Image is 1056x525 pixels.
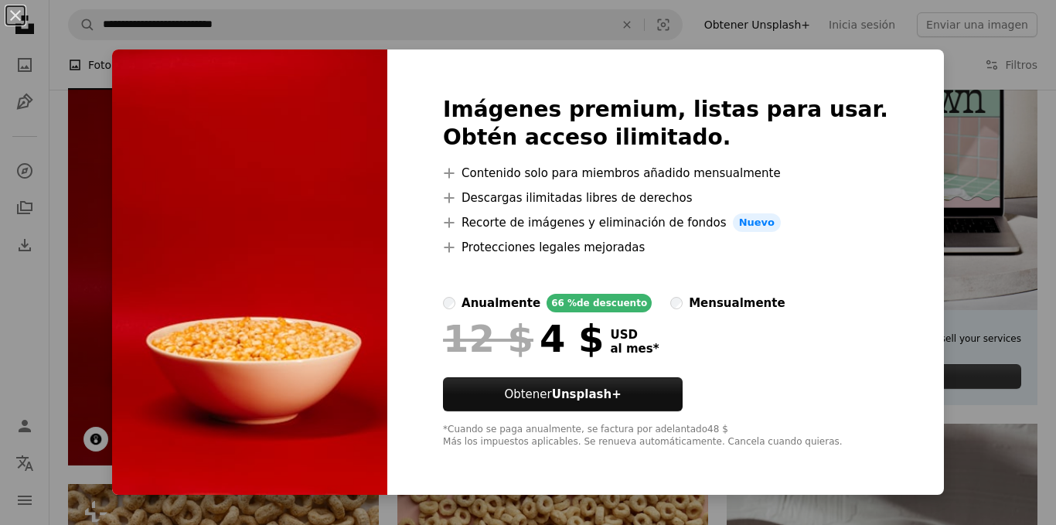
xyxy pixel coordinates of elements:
[443,377,683,411] button: ObtenerUnsplash+
[443,189,888,207] li: Descargas ilimitadas libres de derechos
[443,319,533,359] span: 12 $
[443,297,455,309] input: anualmente66 %de descuento
[733,213,781,232] span: Nuevo
[112,49,387,495] img: premium_photo-1667532213573-558178a2071b
[610,328,659,342] span: USD
[443,164,888,182] li: Contenido solo para miembros añadido mensualmente
[552,387,622,401] strong: Unsplash+
[670,297,683,309] input: mensualmente
[443,319,604,359] div: 4 $
[443,238,888,257] li: Protecciones legales mejoradas
[443,213,888,232] li: Recorte de imágenes y eliminación de fondos
[689,294,785,312] div: mensualmente
[443,96,888,152] h2: Imágenes premium, listas para usar. Obtén acceso ilimitado.
[462,294,540,312] div: anualmente
[547,294,652,312] div: 66 % de descuento
[443,424,888,448] div: *Cuando se paga anualmente, se factura por adelantado 48 $ Más los impuestos aplicables. Se renue...
[610,342,659,356] span: al mes *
